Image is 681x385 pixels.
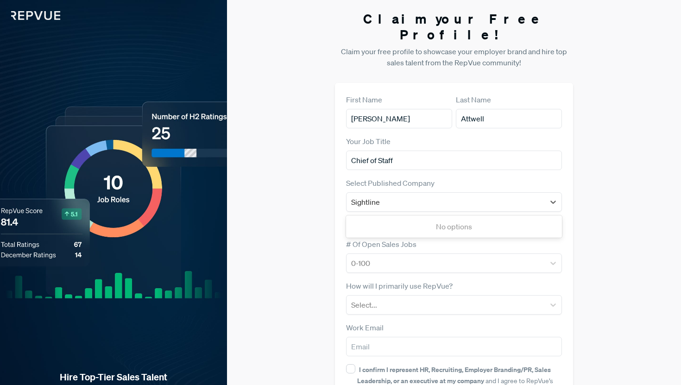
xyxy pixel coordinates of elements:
input: First Name [346,109,452,128]
input: Email [346,337,562,356]
div: No options [346,217,562,236]
label: Your Job Title [346,136,391,147]
input: Last Name [456,109,562,128]
label: First Name [346,94,382,105]
label: Select Published Company [346,177,435,189]
h3: Claim your Free Profile! [335,11,574,42]
input: Title [346,151,562,170]
label: Last Name [456,94,491,105]
label: Work Email [346,322,384,333]
label: # Of Open Sales Jobs [346,239,416,250]
strong: Hire Top-Tier Sales Talent [15,371,212,383]
strong: I confirm I represent HR, Recruiting, Employer Branding/PR, Sales Leadership, or an executive at ... [357,365,551,385]
p: Claim your free profile to showcase your employer brand and hire top sales talent from the RepVue... [335,46,574,68]
label: How will I primarily use RepVue? [346,280,453,291]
